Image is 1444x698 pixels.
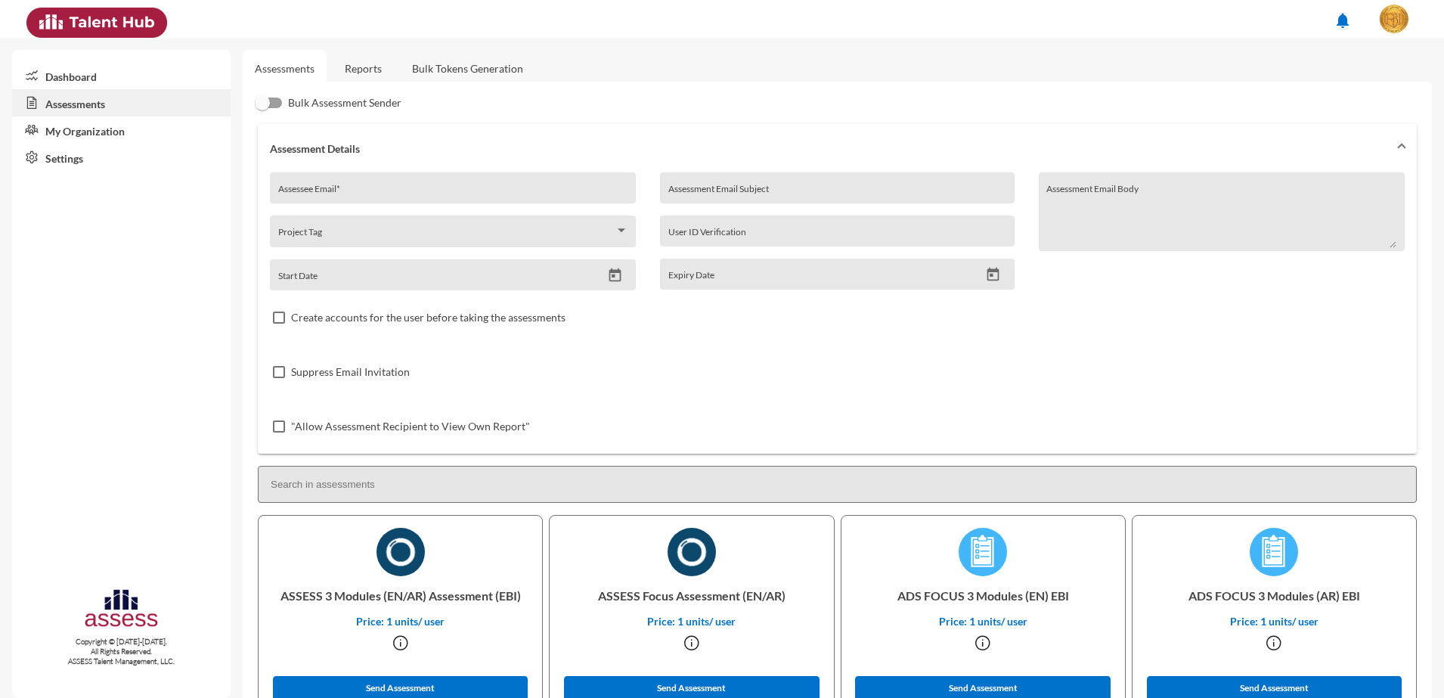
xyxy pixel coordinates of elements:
a: Bulk Tokens Generation [400,50,535,87]
p: ASSESS Focus Assessment (EN/AR) [562,576,821,615]
a: Dashboard [12,62,231,89]
p: ASSESS 3 Modules (EN/AR) Assessment (EBI) [271,576,530,615]
mat-panel-title: Assessment Details [270,142,1387,155]
a: Assessments [255,62,315,75]
span: Suppress Email Invitation [291,363,410,381]
a: Reports [333,50,394,87]
p: ADS FOCUS 3 Modules (EN) EBI [854,576,1113,615]
img: assesscompany-logo.png [83,587,160,634]
mat-icon: notifications [1334,11,1352,29]
span: "Allow Assessment Recipient to View Own Report" [291,417,530,436]
button: Open calendar [980,267,1006,283]
p: Price: 1 units/ user [271,615,530,628]
span: Bulk Assessment Sender [288,94,401,112]
span: Create accounts for the user before taking the assessments [291,309,566,327]
a: My Organization [12,116,231,144]
p: Price: 1 units/ user [562,615,821,628]
a: Settings [12,144,231,171]
p: Price: 1 units/ user [854,615,1113,628]
mat-expansion-panel-header: Assessment Details [258,124,1417,172]
a: Assessments [12,89,231,116]
p: Copyright © [DATE]-[DATE]. All Rights Reserved. ASSESS Talent Management, LLC. [12,637,231,666]
p: ADS FOCUS 3 Modules (AR) EBI [1145,576,1404,615]
button: Open calendar [602,268,628,284]
div: Assessment Details [258,172,1417,454]
input: Search in assessments [258,466,1417,503]
p: Price: 1 units/ user [1145,615,1404,628]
